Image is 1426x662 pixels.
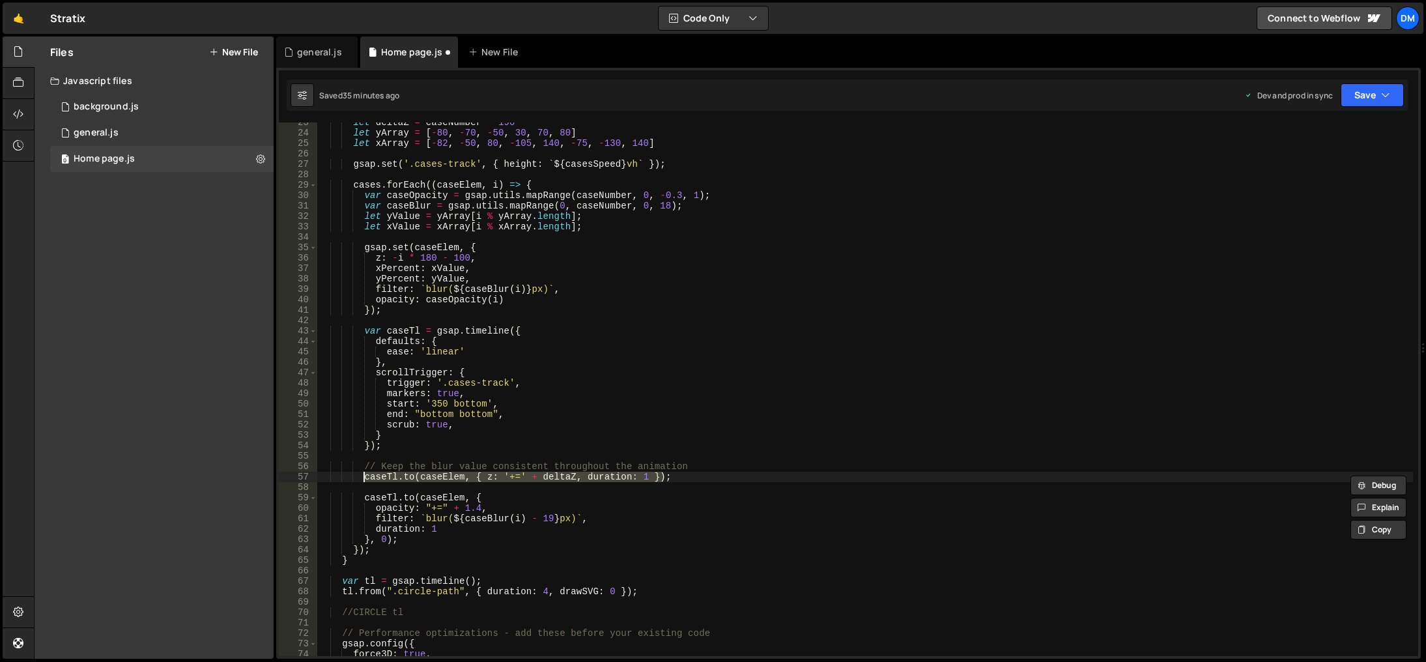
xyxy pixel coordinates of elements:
[279,190,317,201] div: 30
[279,503,317,513] div: 60
[1341,83,1404,107] button: Save
[74,101,139,113] div: background.js
[279,607,317,618] div: 70
[50,146,274,172] div: 16575/45977.js
[279,253,317,263] div: 36
[279,284,317,295] div: 39
[279,357,317,367] div: 46
[279,201,317,211] div: 31
[279,639,317,649] div: 73
[1257,7,1392,30] a: Connect to Webflow
[381,46,442,59] div: Home page.js
[279,232,317,242] div: 34
[279,482,317,493] div: 58
[50,120,274,146] div: 16575/45802.js
[279,451,317,461] div: 55
[279,274,317,284] div: 38
[279,545,317,555] div: 64
[279,420,317,430] div: 52
[279,649,317,659] div: 74
[1244,90,1333,101] div: Dev and prod in sync
[279,367,317,378] div: 47
[279,305,317,315] div: 41
[279,409,317,420] div: 51
[279,211,317,222] div: 32
[279,222,317,232] div: 33
[1396,7,1419,30] a: Dm
[279,493,317,503] div: 59
[279,242,317,253] div: 35
[279,576,317,586] div: 67
[279,169,317,180] div: 28
[279,440,317,451] div: 54
[279,555,317,566] div: 65
[279,430,317,440] div: 53
[468,46,523,59] div: New File
[279,597,317,607] div: 69
[279,586,317,597] div: 68
[319,90,399,101] div: Saved
[279,336,317,347] div: 44
[61,155,69,165] span: 0
[279,295,317,305] div: 40
[279,628,317,639] div: 72
[279,159,317,169] div: 27
[279,326,317,336] div: 43
[279,618,317,628] div: 71
[279,513,317,524] div: 61
[279,378,317,388] div: 48
[279,180,317,190] div: 29
[279,472,317,482] div: 57
[279,388,317,399] div: 49
[279,534,317,545] div: 63
[50,10,85,26] div: Stratix
[209,47,258,57] button: New File
[74,153,135,165] div: Home page.js
[343,90,399,101] div: 35 minutes ago
[3,3,35,34] a: 🤙
[279,461,317,472] div: 56
[50,94,274,120] div: 16575/45066.js
[279,117,317,128] div: 23
[279,347,317,357] div: 45
[279,315,317,326] div: 42
[35,68,274,94] div: Javascript files
[279,399,317,409] div: 50
[279,128,317,138] div: 24
[279,263,317,274] div: 37
[279,524,317,534] div: 62
[1350,498,1406,517] button: Explain
[279,566,317,576] div: 66
[279,149,317,159] div: 26
[297,46,342,59] div: general.js
[659,7,768,30] button: Code Only
[1350,520,1406,540] button: Copy
[1350,476,1406,495] button: Debug
[279,138,317,149] div: 25
[50,45,74,59] h2: Files
[74,127,119,139] div: general.js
